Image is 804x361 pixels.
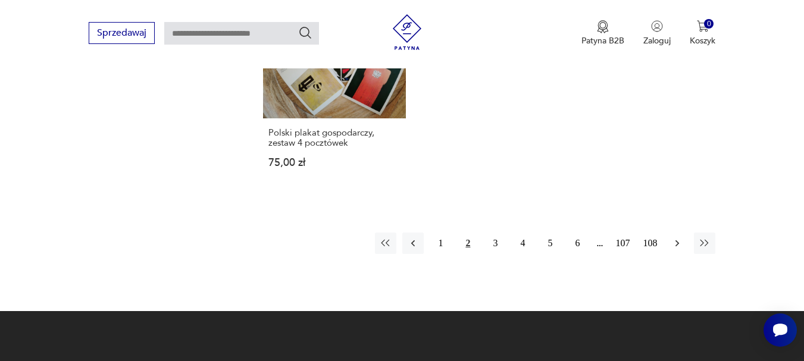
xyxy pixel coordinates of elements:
[389,14,425,50] img: Patyna - sklep z meblami i dekoracjami vintage
[539,233,561,254] button: 5
[690,35,715,46] p: Koszyk
[512,233,533,254] button: 4
[89,22,155,44] button: Sprzedawaj
[639,233,661,254] button: 108
[567,233,588,254] button: 6
[597,20,609,33] img: Ikona medalu
[643,20,671,46] button: Zaloguj
[690,20,715,46] button: 0Koszyk
[651,20,663,32] img: Ikonka użytkownika
[430,233,451,254] button: 1
[764,313,797,347] iframe: Smartsupp widget button
[89,30,155,38] a: Sprzedawaj
[612,233,633,254] button: 107
[581,20,624,46] a: Ikona medaluPatyna B2B
[268,128,401,148] h3: Polski plakat gospodarczy, zestaw 4 pocztówek
[581,35,624,46] p: Patyna B2B
[704,19,714,29] div: 0
[581,20,624,46] button: Patyna B2B
[268,158,401,168] p: 75,00 zł
[643,35,671,46] p: Zaloguj
[457,233,478,254] button: 2
[484,233,506,254] button: 3
[298,26,312,40] button: Szukaj
[697,20,709,32] img: Ikona koszyka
